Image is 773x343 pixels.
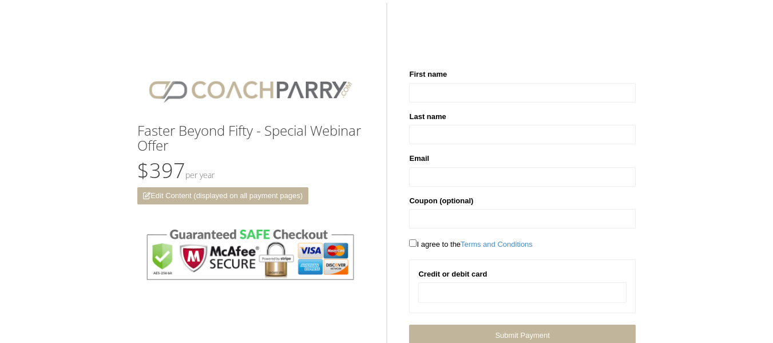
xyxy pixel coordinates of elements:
a: Terms and Conditions [461,240,533,249]
label: Last name [409,111,446,123]
img: CPlogo.png [137,69,363,112]
label: Email [409,153,429,164]
a: Edit Content (displayed on all payment pages) [137,187,308,204]
span: I agree to the [409,240,532,249]
label: Credit or debit card [418,269,487,280]
span: $397 [137,156,215,184]
small: Per Year [185,169,215,180]
h3: Faster Beyond Fifty - Special Webinar Offer [137,123,363,153]
label: First name [409,69,447,80]
iframe: Secure card payment input frame [426,288,619,298]
span: Submit Payment [495,331,549,340]
label: Coupon (optional) [409,195,473,207]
